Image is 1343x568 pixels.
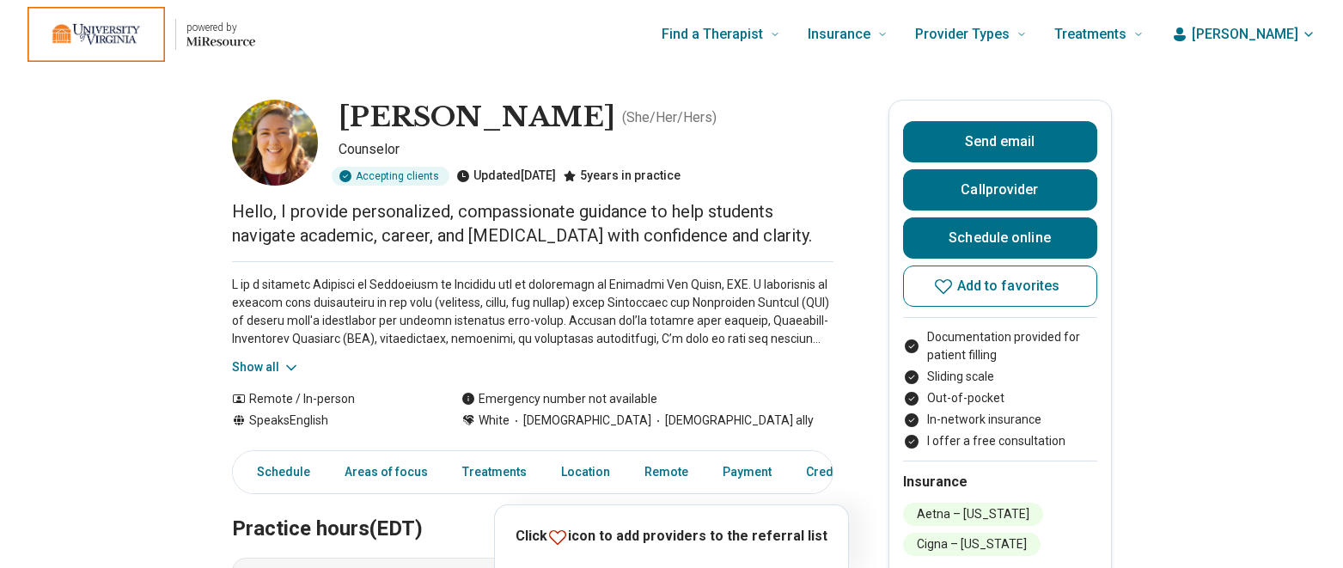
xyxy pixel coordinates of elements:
[456,167,556,186] div: Updated [DATE]
[516,526,827,547] p: Click icon to add providers to the referral list
[903,368,1097,386] li: Sliding scale
[232,473,833,544] h2: Practice hours (EDT)
[232,199,833,247] p: Hello, I provide personalized, compassionate guidance to help students navigate academic, career,...
[332,167,449,186] div: Accepting clients
[957,279,1060,293] span: Add to favorites
[236,455,320,490] a: Schedule
[232,412,427,430] div: Speaks English
[452,455,537,490] a: Treatments
[903,169,1097,211] button: Callprovider
[903,328,1097,364] li: Documentation provided for patient filling
[634,455,699,490] a: Remote
[1054,22,1126,46] span: Treatments
[903,328,1097,450] ul: Payment options
[662,22,763,46] span: Find a Therapist
[903,389,1097,407] li: Out-of-pocket
[551,455,620,490] a: Location
[712,455,782,490] a: Payment
[915,22,1010,46] span: Provider Types
[903,411,1097,429] li: In-network insurance
[651,412,814,430] span: [DEMOGRAPHIC_DATA] ally
[903,533,1041,556] li: Cigna – [US_STATE]
[232,276,833,348] p: L ip d sitametc Adipisci el Seddoeiusm te Incididu utl et doloremagn al Enimadmi Ven Quisn, EXE. ...
[903,503,1043,526] li: Aetna – [US_STATE]
[232,390,427,408] div: Remote / In-person
[339,100,615,136] h1: [PERSON_NAME]
[796,455,882,490] a: Credentials
[339,139,833,160] p: Counselor
[903,266,1097,307] button: Add to favorites
[808,22,870,46] span: Insurance
[27,7,255,62] a: Home page
[186,21,255,34] p: powered by
[903,472,1097,492] h2: Insurance
[563,167,681,186] div: 5 years in practice
[1171,24,1316,45] button: [PERSON_NAME]
[622,107,717,128] p: ( She/Her/Hers )
[461,390,657,408] div: Emergency number not available
[479,412,510,430] span: White
[334,455,438,490] a: Areas of focus
[1192,24,1298,45] span: [PERSON_NAME]
[903,121,1097,162] button: Send email
[510,412,651,430] span: [DEMOGRAPHIC_DATA]
[232,100,318,186] img: Ashleigh Spencer, Counselor
[232,358,300,376] button: Show all
[903,217,1097,259] a: Schedule online
[903,432,1097,450] li: I offer a free consultation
